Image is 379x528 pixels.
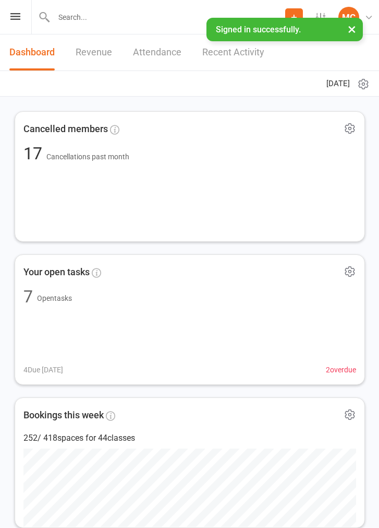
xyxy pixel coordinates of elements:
[23,408,104,423] span: Bookings this week
[338,7,359,28] div: MC
[9,34,55,71] a: Dashboard
[76,34,112,71] a: Revenue
[326,77,350,90] span: [DATE]
[202,34,264,71] a: Recent Activity
[23,144,46,163] span: 17
[23,431,356,445] div: 252 / 418 spaces for 44 classes
[23,122,108,137] span: Cancelled members
[326,364,356,376] span: 2 overdue
[23,364,63,376] span: 4 Due [DATE]
[51,10,285,25] input: Search...
[343,18,361,40] button: ×
[23,288,33,305] div: 7
[37,294,72,302] span: Open tasks
[216,25,301,34] span: Signed in successfully.
[133,34,181,71] a: Attendance
[46,152,129,161] span: Cancellations past month
[23,265,90,280] span: Your open tasks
